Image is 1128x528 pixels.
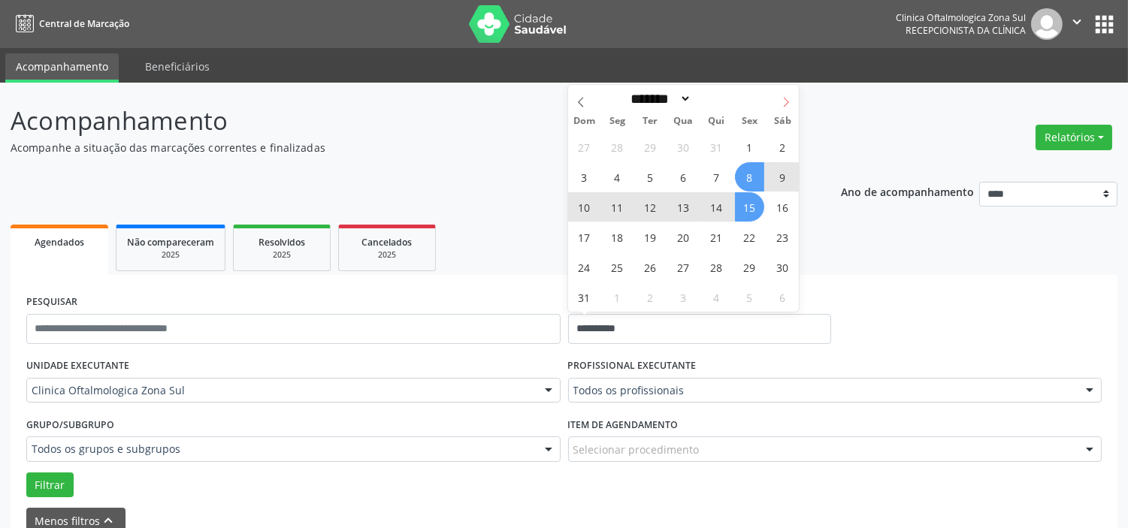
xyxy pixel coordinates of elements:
[39,17,129,30] span: Central de Marcação
[636,192,665,222] span: Agosto 12, 2025
[35,236,84,249] span: Agendados
[603,252,632,282] span: Agosto 25, 2025
[636,282,665,312] span: Setembro 2, 2025
[768,162,797,192] span: Agosto 9, 2025
[244,249,319,261] div: 2025
[570,132,599,161] span: Julho 27, 2025
[702,222,731,252] span: Agosto 21, 2025
[735,162,764,192] span: Agosto 8, 2025
[32,442,530,457] span: Todos os grupos e subgrupos
[768,282,797,312] span: Setembro 6, 2025
[603,162,632,192] span: Agosto 4, 2025
[26,413,114,436] label: Grupo/Subgrupo
[669,162,698,192] span: Agosto 6, 2025
[702,132,731,161] span: Julho 31, 2025
[1091,11,1117,38] button: apps
[11,140,785,155] p: Acompanhe a situação das marcações correntes e finalizadas
[570,192,599,222] span: Agosto 10, 2025
[603,132,632,161] span: Julho 28, 2025
[735,282,764,312] span: Setembro 5, 2025
[362,236,413,249] span: Cancelados
[669,192,698,222] span: Agosto 13, 2025
[26,291,77,314] label: PESQUISAR
[636,222,665,252] span: Agosto 19, 2025
[135,53,220,80] a: Beneficiários
[127,249,214,261] div: 2025
[735,132,764,161] span: Agosto 1, 2025
[768,192,797,222] span: Agosto 16, 2025
[702,162,731,192] span: Agosto 7, 2025
[841,182,974,201] p: Ano de acompanhamento
[768,222,797,252] span: Agosto 23, 2025
[636,252,665,282] span: Agosto 26, 2025
[26,355,129,378] label: UNIDADE EXECUTANTE
[568,355,697,378] label: PROFISSIONAL EXECUTANTE
[349,249,425,261] div: 2025
[702,282,731,312] span: Setembro 4, 2025
[768,252,797,282] span: Agosto 30, 2025
[5,53,119,83] a: Acompanhamento
[1031,8,1063,40] img: img
[1036,125,1112,150] button: Relatórios
[11,11,129,36] a: Central de Marcação
[766,116,799,126] span: Sáb
[603,192,632,222] span: Agosto 11, 2025
[259,236,305,249] span: Resolvidos
[26,472,74,498] button: Filtrar
[735,192,764,222] span: Agosto 15, 2025
[702,252,731,282] span: Agosto 28, 2025
[636,162,665,192] span: Agosto 5, 2025
[626,91,692,107] select: Month
[669,252,698,282] span: Agosto 27, 2025
[1063,8,1091,40] button: 
[32,383,530,398] span: Clinica Oftalmologica Zona Sul
[568,413,679,436] label: Item de agendamento
[669,282,698,312] span: Setembro 3, 2025
[669,222,698,252] span: Agosto 20, 2025
[634,116,667,126] span: Ter
[601,116,634,126] span: Seg
[733,116,766,126] span: Sex
[603,222,632,252] span: Agosto 18, 2025
[768,132,797,161] span: Agosto 2, 2025
[700,116,733,126] span: Qui
[691,91,741,107] input: Year
[603,282,632,312] span: Setembro 1, 2025
[636,132,665,161] span: Julho 29, 2025
[702,192,731,222] span: Agosto 14, 2025
[669,132,698,161] span: Julho 30, 2025
[735,222,764,252] span: Agosto 22, 2025
[573,442,700,457] span: Selecionar procedimento
[1069,14,1085,30] i: 
[573,383,1072,398] span: Todos os profissionais
[735,252,764,282] span: Agosto 29, 2025
[127,236,214,249] span: Não compareceram
[570,222,599,252] span: Agosto 17, 2025
[568,116,601,126] span: Dom
[896,11,1026,24] div: Clinica Oftalmologica Zona Sul
[11,102,785,140] p: Acompanhamento
[906,24,1026,37] span: Recepcionista da clínica
[570,282,599,312] span: Agosto 31, 2025
[570,252,599,282] span: Agosto 24, 2025
[667,116,700,126] span: Qua
[570,162,599,192] span: Agosto 3, 2025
